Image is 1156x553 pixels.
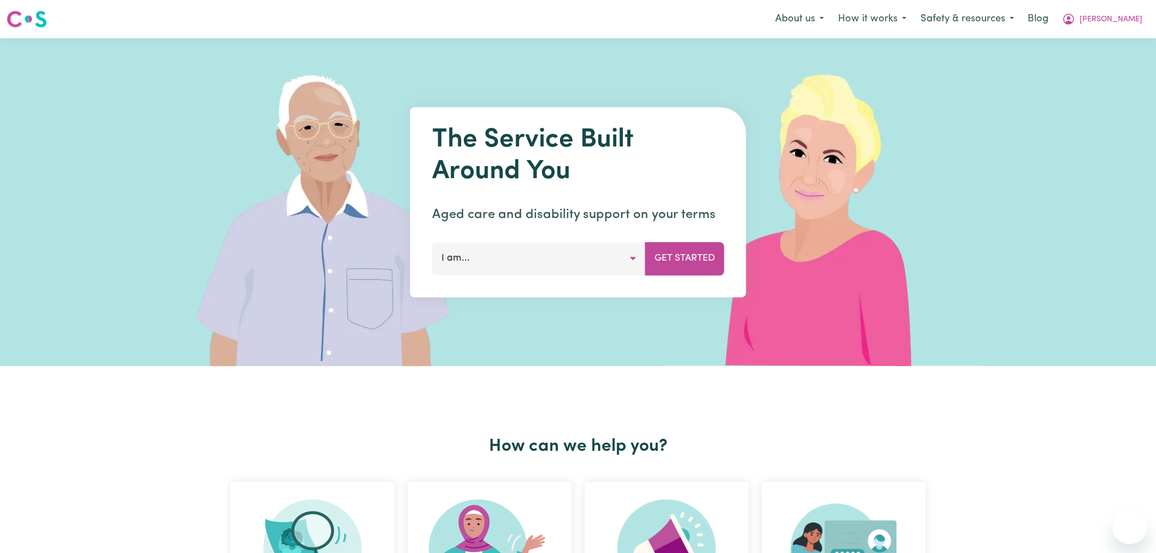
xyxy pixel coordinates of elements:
[1080,14,1142,26] span: [PERSON_NAME]
[831,8,913,31] button: How it works
[645,242,724,275] button: Get Started
[913,8,1021,31] button: Safety & resources
[432,205,724,225] p: Aged care and disability support on your terms
[768,8,831,31] button: About us
[1021,7,1055,31] a: Blog
[1055,8,1149,31] button: My Account
[7,7,47,32] a: Careseekers logo
[224,436,932,457] h2: How can we help you?
[432,242,646,275] button: I am...
[1112,509,1147,544] iframe: Button to launch messaging window
[432,125,724,187] h1: The Service Built Around You
[7,9,47,29] img: Careseekers logo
